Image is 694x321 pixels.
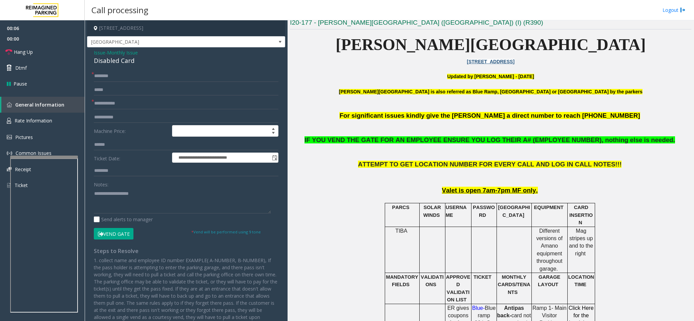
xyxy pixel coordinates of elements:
span: CARD INSERTION [569,205,593,225]
b: [PERSON_NAME][GEOGRAPHIC_DATA] is also referred as Blue Ramp, [GEOGRAPHIC_DATA] or [GEOGRAPHIC_DA... [339,89,643,94]
img: logout [680,6,686,14]
span: Monthly Issue [107,49,138,56]
img: 'icon' [7,135,12,139]
span: TIBA [395,228,407,234]
span: SOLAR WINDS [423,205,441,217]
span: [PERSON_NAME][GEOGRAPHIC_DATA] [336,36,646,53]
span: Mag stripes up and to the right [569,228,593,256]
span: ATTEMPT TO GET LOCATION NUMBER FOR EVERY CALL AND LOG IN CALL NOTES!!! [358,161,622,168]
span: Dtmf [15,64,27,71]
button: Vend Gate [94,228,133,239]
span: . [673,136,675,143]
span: Blue- [472,305,485,311]
span: Antipas back- [497,305,524,318]
span: GARAGE LAYOUT [538,274,560,287]
a: [STREET_ADDRESS] [467,59,514,64]
span: Toggle popup [271,153,278,162]
img: 'icon' [7,167,12,171]
a: Logout [663,6,686,14]
span: Decrease value [269,131,278,136]
span: General Information [15,101,64,108]
img: 'icon' [7,151,12,156]
label: Ticket Date: [92,153,170,163]
span: Common Issues [16,150,51,156]
span: Hang Up [14,48,33,55]
h3: Call processing [88,2,152,18]
span: PARCS [392,205,409,210]
span: For significant issues kindly give the [PERSON_NAME] a direct number to reach [PHONE_NUMBER] [339,112,640,119]
img: 'icon' [7,182,11,188]
h4: Steps to Resolve [94,248,278,254]
img: 'icon' [7,118,11,124]
small: Vend will be performed using 9 tone [191,229,261,234]
span: MANDATORY FIELDS [386,274,418,287]
span: [GEOGRAPHIC_DATA] [498,205,530,217]
span: PASSWORD [473,205,495,217]
h3: I20-177 - [PERSON_NAME][GEOGRAPHIC_DATA] ([GEOGRAPHIC_DATA]) (I) (R390) [290,18,691,29]
div: Disabled Card [94,56,278,65]
span: . [556,266,558,272]
font: Updated by [PERSON_NAME] - [DATE] [447,74,534,79]
img: 'icon' [7,102,12,107]
span: LOCATION TIME [568,274,594,287]
label: Machine Price: [92,125,170,137]
span: APPROVED VALIDATION LIST [446,274,470,302]
span: USERNAME [446,205,467,217]
span: TICKET [474,274,491,280]
span: - [105,49,138,56]
span: Increase value [269,125,278,131]
span: Valet is open 7am-7pm MF only. [442,187,538,194]
span: Rate Information [15,117,52,124]
span: MONTHLY CARDS/TENANTS [498,274,530,295]
span: EQUIPMENT [534,205,564,210]
span: VALIDATIONS [421,274,444,287]
span: Pause [14,80,27,87]
span: Pictures [15,134,33,140]
span: Different versions of Amano equipment throughout garage [536,228,562,272]
label: Notes: [94,179,108,188]
label: Send alerts to manager [94,216,153,223]
span: Issue [94,49,105,56]
span: [GEOGRAPHIC_DATA] [87,37,246,47]
a: General Information [1,97,85,113]
h4: [STREET_ADDRESS] [87,20,285,36]
span: IF YOU VEND THE GATE FOR AN EMPLOYEE ENSURE YOU LOG THEIR A# (EMPLOYEE NUMBER), nothing else is n... [304,136,673,143]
